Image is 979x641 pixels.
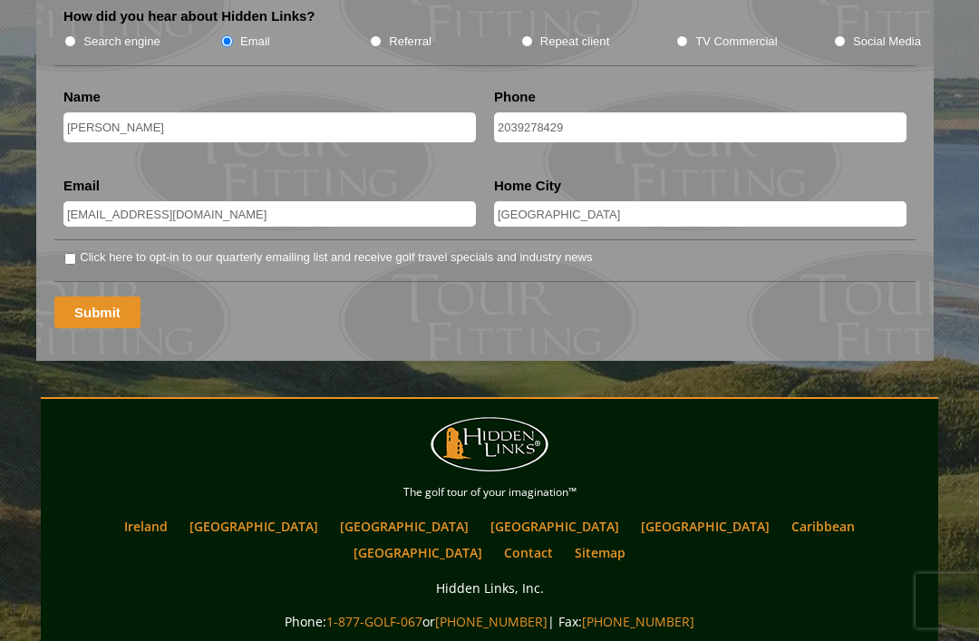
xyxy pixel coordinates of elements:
[632,514,779,540] a: [GEOGRAPHIC_DATA]
[566,540,635,567] a: Sitemap
[45,483,934,503] p: The golf tour of your imagination™
[115,514,177,540] a: Ireland
[326,614,422,631] a: 1-877-GOLF-067
[63,89,101,107] label: Name
[853,34,921,52] label: Social Media
[435,614,548,631] a: [PHONE_NUMBER]
[582,614,694,631] a: [PHONE_NUMBER]
[494,89,536,107] label: Phone
[80,249,592,267] label: Click here to opt-in to our quarterly emailing list and receive golf travel specials and industry...
[63,178,100,196] label: Email
[494,178,561,196] label: Home City
[54,297,141,329] input: Submit
[45,611,934,634] p: Phone: or | Fax:
[83,34,160,52] label: Search engine
[540,34,610,52] label: Repeat client
[240,34,270,52] label: Email
[495,540,562,567] a: Contact
[45,578,934,600] p: Hidden Links, Inc.
[695,34,777,52] label: TV Commercial
[63,8,315,26] label: How did you hear about Hidden Links?
[344,540,491,567] a: [GEOGRAPHIC_DATA]
[481,514,628,540] a: [GEOGRAPHIC_DATA]
[389,34,431,52] label: Referral
[782,514,864,540] a: Caribbean
[331,514,478,540] a: [GEOGRAPHIC_DATA]
[180,514,327,540] a: [GEOGRAPHIC_DATA]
